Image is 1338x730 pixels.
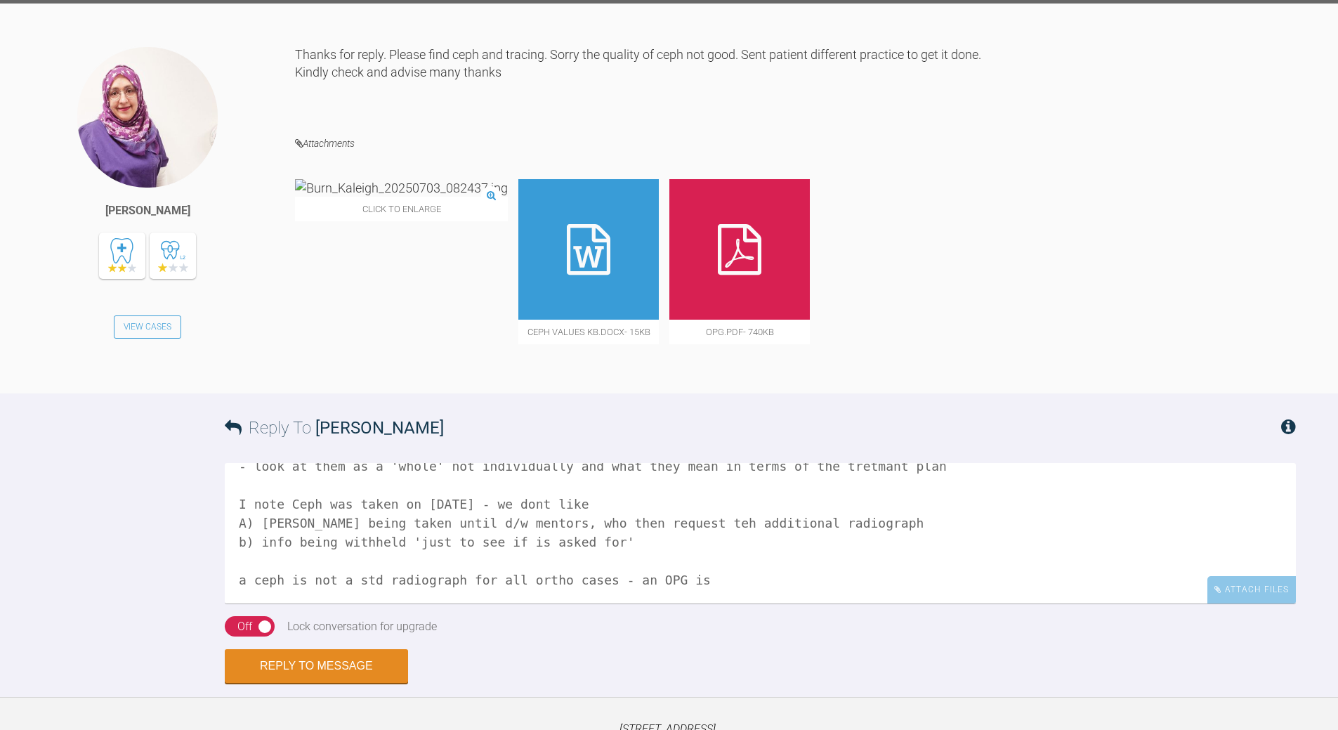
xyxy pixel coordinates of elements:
[295,46,1296,114] div: Thanks for reply. Please find ceph and tracing. Sorry the quality of ceph not good. Sent patient ...
[669,320,810,344] span: opg.pdf - 740KB
[1207,576,1296,604] div: Attach Files
[114,315,181,339] a: View Cases
[105,202,190,220] div: [PERSON_NAME]
[315,418,444,438] span: [PERSON_NAME]
[295,135,1296,152] h4: Attachments
[287,618,437,636] div: Lock conversation for upgrade
[237,618,252,636] div: Off
[518,320,659,344] span: Ceph Values KB.docx - 15KB
[295,179,508,197] img: Burn_Kaleigh_20250703_082437.jpg
[225,415,444,441] h3: Reply To
[225,463,1296,604] textarea: use teh 'std' values as absoulute (ie ignorthe SD as otherwise everyone is 'average) - look at th...
[225,649,408,683] button: Reply to Message
[295,197,508,221] span: Click to enlarge
[76,46,219,189] img: Sadia Bokhari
